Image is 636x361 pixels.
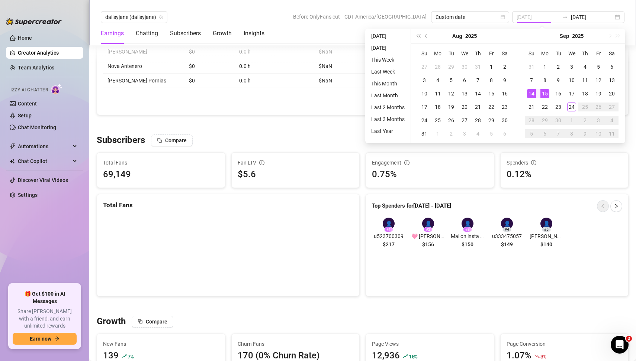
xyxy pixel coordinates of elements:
div: 1 [487,62,496,71]
td: 2025-08-25 [431,114,444,127]
td: 2025-09-24 [565,100,578,114]
a: Creator Analytics [18,47,77,59]
td: 2025-09-29 [538,114,552,127]
span: info-circle [259,160,264,165]
div: 28 [527,116,536,125]
div: 22 [487,103,496,111]
td: 2025-09-14 [525,87,538,100]
div: 69,149 [103,168,131,182]
div: 23 [500,103,509,111]
td: 2025-10-06 [538,127,552,140]
li: [DATE] [368,32,408,40]
div: 9 [581,129,590,138]
div: 28 [473,116,482,125]
th: We [458,47,471,60]
span: Izzy AI Chatter [10,87,48,94]
span: Before OnlyFans cut [293,11,340,22]
div: 8 [487,76,496,85]
td: 2025-08-01 [485,60,498,74]
div: 11 [433,89,442,98]
li: Last Month [368,91,408,100]
th: Su [525,47,538,60]
div: 5 [487,129,496,138]
div: # 2 [424,227,433,232]
div: 6 [607,62,616,71]
div: 18 [433,103,442,111]
li: Last Week [368,67,408,76]
div: 18 [581,89,590,98]
th: Mo [538,47,552,60]
a: Discover Viral Videos [18,177,68,183]
div: 31 [473,62,482,71]
span: u523700309 [372,232,405,240]
td: 2025-08-19 [444,100,458,114]
span: Compare [146,319,167,325]
td: 2025-09-16 [552,87,565,100]
th: Fr [592,47,605,60]
td: 2025-08-15 [485,87,498,100]
div: $5.6 [238,168,354,182]
div: 4 [581,62,590,71]
div: 14 [473,89,482,98]
input: End date [571,13,613,21]
div: 9 [500,76,509,85]
td: 2025-10-09 [578,127,592,140]
td: 2025-10-03 [592,114,605,127]
div: 2 [447,129,456,138]
button: Choose a month [560,29,569,43]
th: Su [418,47,431,60]
div: 22 [540,103,549,111]
td: 2025-10-11 [605,127,619,140]
div: 7 [527,76,536,85]
span: 3 % [540,353,546,360]
td: 2025-08-13 [458,87,471,100]
h3: Subscribers [97,134,145,146]
div: 16 [500,89,509,98]
td: 2025-09-13 [605,74,619,87]
button: Previous month (PageUp) [422,29,430,43]
div: 27 [420,62,429,71]
div: 11 [581,76,590,85]
span: Automations [18,140,71,152]
div: 29 [540,116,549,125]
span: New Fans [103,340,219,348]
div: 17 [420,103,429,111]
th: Tu [552,47,565,60]
div: Total Fans [103,200,353,210]
a: Content [18,101,37,107]
td: 2025-09-17 [565,87,578,100]
div: 16 [554,89,563,98]
div: 4 [433,76,442,85]
td: $0 [184,45,235,59]
td: 2025-10-04 [605,114,619,127]
button: Choose a month [452,29,462,43]
td: 2025-08-27 [458,114,471,127]
div: 13 [460,89,469,98]
th: Sa [605,47,619,60]
td: 2025-09-12 [592,74,605,87]
button: Earn nowarrow-right [13,333,77,345]
li: Last Year [368,127,408,136]
td: 2025-09-03 [458,127,471,140]
div: 6 [540,129,549,138]
td: 2025-08-22 [485,100,498,114]
div: 24 [420,116,429,125]
div: # 5 [542,227,551,232]
div: 30 [500,116,509,125]
div: Engagement [372,159,488,167]
div: 👤 [540,218,552,230]
button: Compare [151,134,193,146]
td: 0.0 h [235,45,314,59]
td: 2025-09-26 [592,100,605,114]
td: $NaN [314,59,367,74]
td: 2025-09-07 [525,74,538,87]
td: 2025-09-04 [471,127,485,140]
div: 5 [594,62,603,71]
td: 2025-09-25 [578,100,592,114]
span: [PERSON_NAME] [530,232,563,240]
td: 2025-07-29 [444,60,458,74]
td: 2025-09-28 [525,114,538,127]
th: Mo [431,47,444,60]
div: 19 [594,89,603,98]
td: 2025-10-10 [592,127,605,140]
